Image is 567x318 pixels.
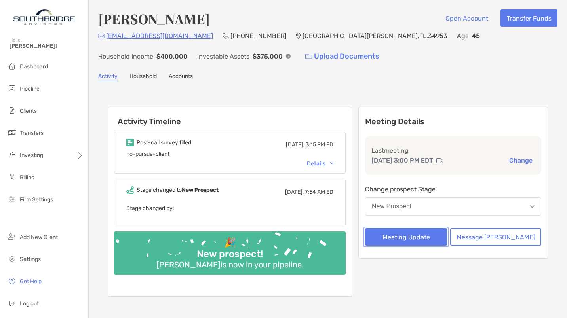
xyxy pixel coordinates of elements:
[371,146,535,155] p: Last meeting
[7,172,17,182] img: billing icon
[137,187,219,193] div: Stage changed to
[20,130,44,136] span: Transfers
[457,31,469,41] p: Age
[194,248,266,260] div: New prospect!
[20,174,34,181] span: Billing
[7,194,17,204] img: firm-settings icon
[439,9,494,27] button: Open Account
[20,234,58,240] span: Add New Client
[129,73,157,81] a: Household
[20,108,37,114] span: Clients
[303,31,447,41] p: [GEOGRAPHIC_DATA][PERSON_NAME] , FL , 34953
[169,73,193,81] a: Accounts
[126,139,134,146] img: Event icon
[20,256,41,263] span: Settings
[300,48,384,65] a: Upload Documents
[305,189,333,195] span: 7:54 AM ED
[305,54,312,59] img: button icon
[197,51,249,61] p: Investable Assets
[20,196,53,203] span: Firm Settings
[137,139,193,146] div: Post-call survey filled.
[450,228,541,246] button: Message [PERSON_NAME]
[286,141,304,148] span: [DATE],
[7,276,17,286] img: get-help icon
[306,141,333,148] span: 3:15 PM ED
[365,197,541,216] button: New Prospect
[98,51,153,61] p: Household Income
[10,43,84,49] span: [PERSON_NAME]!
[126,203,333,213] p: Stage changed by:
[365,228,447,246] button: Meeting Update
[221,237,239,248] div: 🎉
[20,63,48,70] span: Dashboard
[98,73,118,81] a: Activity
[7,298,17,308] img: logout icon
[507,156,535,165] button: Change
[286,54,291,59] img: Info Icon
[7,232,17,241] img: add_new_client icon
[98,34,105,38] img: Email Icon
[365,117,541,127] p: Meeting Details
[20,152,43,159] span: Investing
[20,85,40,92] span: Pipeline
[7,150,17,159] img: investing icon
[330,162,333,165] img: Chevron icon
[156,51,188,61] p: $400,000
[7,128,17,137] img: transfers icon
[106,31,213,41] p: [EMAIL_ADDRESS][DOMAIN_NAME]
[7,61,17,71] img: dashboard icon
[20,300,39,307] span: Log out
[371,155,433,165] p: [DATE] 3:00 PM EDT
[472,31,480,41] p: 45
[436,157,443,164] img: communication type
[98,9,210,28] h4: [PERSON_NAME]
[10,3,79,32] img: Zoe Logo
[296,33,301,39] img: Location Icon
[108,107,352,126] h6: Activity Timeline
[20,278,42,285] span: Get Help
[7,254,17,263] img: settings icon
[530,205,535,208] img: Open dropdown arrow
[253,51,283,61] p: $375,000
[307,160,333,167] div: Details
[223,33,229,39] img: Phone Icon
[153,260,307,269] div: [PERSON_NAME] is now in your pipeline.
[182,187,219,193] b: New Prospect
[7,83,17,93] img: pipeline icon
[285,189,304,195] span: [DATE],
[7,106,17,115] img: clients icon
[126,151,169,157] span: no-pursue-client
[365,184,541,194] p: Change prospect Stage
[126,186,134,194] img: Event icon
[372,203,411,210] div: New Prospect
[230,31,286,41] p: [PHONE_NUMBER]
[500,9,557,27] button: Transfer Funds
